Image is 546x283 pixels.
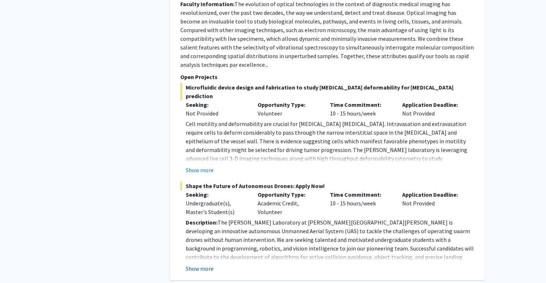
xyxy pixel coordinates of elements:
p: Seeking: [186,100,247,109]
p: Opportunity Type: [258,100,319,109]
p: Opportunity Type: [258,190,319,199]
button: Show more [186,264,214,273]
p: Seeking: [186,190,247,199]
div: Not Provided [186,109,247,118]
p: The [PERSON_NAME] Laboratory at [PERSON_NAME][GEOGRAPHIC_DATA][PERSON_NAME] is developing an inno... [186,218,474,270]
p: Cell motility and deformability are crucial for [MEDICAL_DATA] [MEDICAL_DATA]. Intravasation and ... [186,119,474,171]
button: Show more [186,166,214,174]
div: Academic Credit, Volunteer [252,190,324,216]
iframe: Chat [5,251,31,278]
p: Application Deadline: [402,190,464,199]
div: Volunteer [252,100,324,118]
strong: Description: [186,219,218,226]
p: Application Deadline: [402,100,464,109]
div: 10 - 15 hours/week [324,100,397,118]
fg-read-more: The evolution of optical technologies in the context of diagnostic medical imaging has revolution... [180,0,474,68]
span: Shape the Future of Autonomous Drones: Apply Now! [180,182,474,190]
b: Faculty Information: [180,0,235,8]
div: Undergraduate(s), Master's Student(s) [186,199,247,216]
div: 10 - 15 hours/week [324,190,397,216]
div: Not Provided [397,190,469,216]
div: Not Provided [397,100,469,118]
p: Time Commitment: [330,190,391,199]
span: Microfluidic device design and fabrication to study [MEDICAL_DATA] deformability for [MEDICAL_DAT... [180,83,474,100]
p: Time Commitment: [330,100,391,109]
p: Open Projects [180,73,474,81]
